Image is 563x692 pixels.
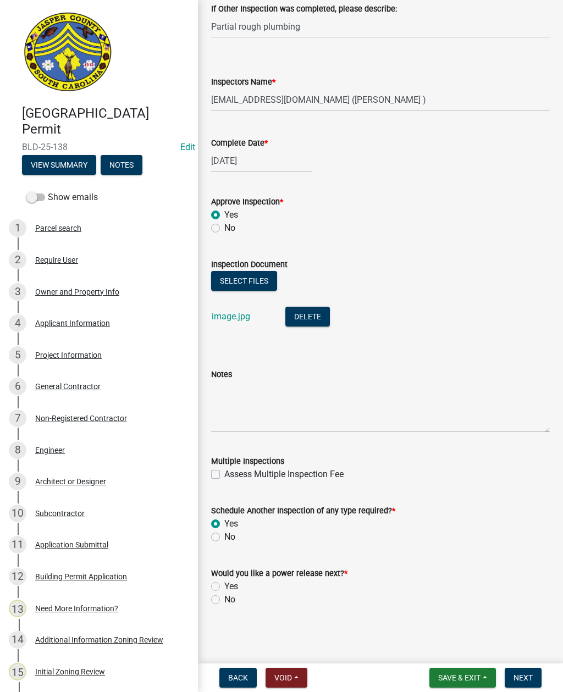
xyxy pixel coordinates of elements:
div: 12 [9,568,26,585]
div: General Contractor [35,383,101,390]
div: Architect or Designer [35,478,106,485]
label: Complete Date [211,140,268,147]
button: Delete [285,307,330,326]
div: 5 [9,346,26,364]
div: Owner and Property Info [35,288,119,296]
button: Select files [211,271,277,291]
label: Assess Multiple Inspection Fee [224,468,344,481]
button: Void [266,668,307,688]
div: Building Permit Application [35,573,127,580]
div: 13 [9,600,26,617]
span: Save & Exit [438,673,481,682]
div: 14 [9,631,26,649]
label: Inspection Document [211,261,288,269]
wm-modal-confirm: Summary [22,161,96,170]
span: Void [274,673,292,682]
label: No [224,530,235,544]
div: Non-Registered Contractor [35,414,127,422]
div: 10 [9,505,26,522]
button: Back [219,668,257,688]
div: Subcontractor [35,510,85,517]
span: Back [228,673,248,682]
label: Approve Inspection [211,198,283,206]
div: Require User [35,256,78,264]
div: 3 [9,283,26,301]
h4: [GEOGRAPHIC_DATA] Permit [22,106,189,137]
span: Next [514,673,533,682]
div: 11 [9,536,26,553]
div: 9 [9,473,26,490]
div: Need More Information? [35,605,118,612]
div: 7 [9,409,26,427]
span: BLD-25-138 [22,142,176,152]
a: Edit [180,142,195,152]
label: Multiple Inspections [211,458,284,466]
label: Yes [224,208,238,222]
wm-modal-confirm: Edit Application Number [180,142,195,152]
label: Yes [224,580,238,593]
div: Application Submittal [35,541,108,549]
div: Parcel search [35,224,81,232]
label: No [224,593,235,606]
div: Project Information [35,351,102,359]
div: 2 [9,251,26,269]
div: 6 [9,378,26,395]
button: Notes [101,155,142,175]
div: 1 [9,219,26,237]
label: Would you like a power release next? [211,570,347,578]
label: Notes [211,371,232,379]
label: Inspectors Name [211,79,275,86]
label: No [224,222,235,235]
input: mm/dd/yyyy [211,150,312,172]
div: 4 [9,314,26,332]
div: 8 [9,441,26,459]
div: Additional Information Zoning Review [35,636,163,644]
label: Yes [224,517,238,530]
div: Applicant Information [35,319,110,327]
label: If Other Inspection was completed, please describe: [211,5,397,13]
div: Engineer [35,446,65,454]
img: Jasper County, South Carolina [22,12,114,94]
button: Next [505,668,542,688]
label: Schedule Another Inspection of any type required? [211,507,395,515]
button: Save & Exit [429,668,496,688]
a: image.jpg [212,311,250,322]
button: View Summary [22,155,96,175]
div: 15 [9,663,26,680]
div: Initial Zoning Review [35,668,105,676]
wm-modal-confirm: Delete Document [285,312,330,323]
label: Show emails [26,191,98,204]
wm-modal-confirm: Notes [101,161,142,170]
